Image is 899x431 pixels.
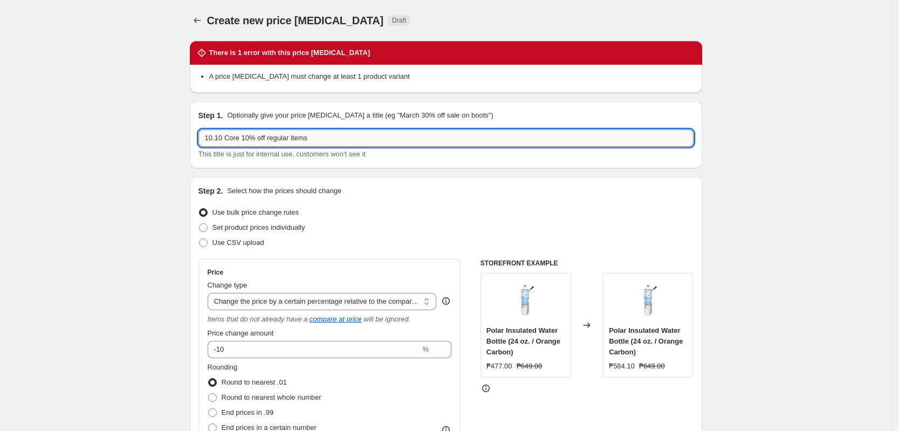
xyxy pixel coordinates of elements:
[227,110,493,121] p: Optionally give your price [MEDICAL_DATA] a title (eg "March 30% off sale on boots")
[310,315,362,323] button: compare at price
[609,326,683,356] span: Polar Insulated Water Bottle (24 oz. / Orange Carbon)
[517,361,543,372] strike: ₱649.00
[212,208,299,216] span: Use bulk price change rules
[422,345,429,353] span: %
[208,341,421,358] input: -20
[481,259,694,268] h6: STOREFRONT EXAMPLE
[198,150,366,158] span: This title is just for internal use, customers won't see it
[363,315,410,323] i: will be ignored.
[208,268,223,277] h3: Price
[209,71,694,82] li: A price [MEDICAL_DATA] must change at least 1 product variant
[190,13,205,28] button: Price change jobs
[209,47,370,58] h2: There is 1 error with this price [MEDICAL_DATA]
[441,296,451,306] div: help
[227,186,341,196] p: Select how the prices should change
[609,361,635,372] div: ₱584.10
[627,279,670,322] img: 174437_a_80x.jpg
[504,279,547,322] img: 174437_a_80x.jpg
[208,329,274,337] span: Price change amount
[198,186,223,196] h2: Step 2.
[208,363,238,371] span: Rounding
[486,361,512,372] div: ₱477.00
[208,281,248,289] span: Change type
[207,15,384,26] span: Create new price [MEDICAL_DATA]
[486,326,560,356] span: Polar Insulated Water Bottle (24 oz. / Orange Carbon)
[212,238,264,247] span: Use CSV upload
[222,378,287,386] span: Round to nearest .01
[222,393,321,401] span: Round to nearest whole number
[639,361,665,372] strike: ₱649.00
[198,110,223,121] h2: Step 1.
[198,129,694,147] input: 30% off holiday sale
[208,315,308,323] i: Items that do not already have a
[392,16,406,25] span: Draft
[212,223,305,231] span: Set product prices individually
[222,408,274,416] span: End prices in .99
